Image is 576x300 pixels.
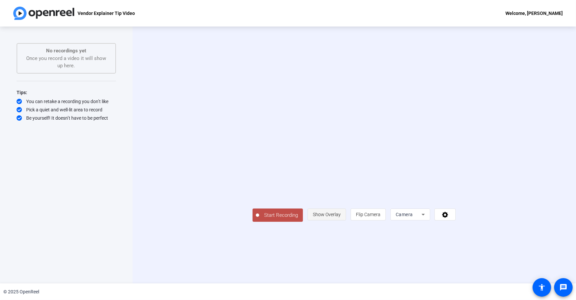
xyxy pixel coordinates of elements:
mat-icon: message [559,283,567,291]
div: Be yourself! It doesn’t have to be perfect [17,115,116,121]
div: Tips: [17,89,116,96]
span: Show Overlay [313,212,341,217]
button: Start Recording [253,209,303,222]
div: Welcome, [PERSON_NAME] [505,9,563,17]
p: Vendor Explainer Tip Video [78,9,135,17]
div: Once you record a video it will show up here. [24,47,109,70]
button: Show Overlay [308,209,346,220]
div: You can retake a recording you don’t like [17,98,116,105]
span: Camera [396,212,413,217]
div: Pick a quiet and well-lit area to record [17,106,116,113]
img: OpenReel logo [13,7,74,20]
button: Flip Camera [351,209,386,220]
p: No recordings yet [24,47,109,55]
div: © 2025 OpenReel [3,288,39,295]
span: Start Recording [259,211,303,219]
span: Flip Camera [356,212,380,217]
mat-icon: accessibility [538,283,546,291]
